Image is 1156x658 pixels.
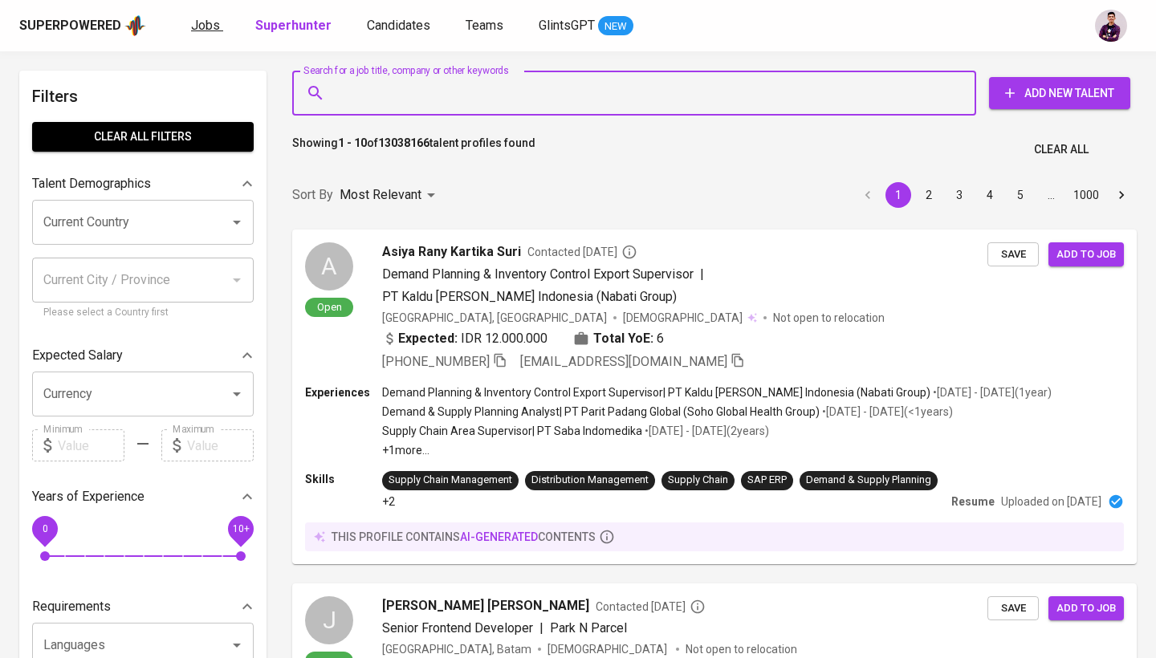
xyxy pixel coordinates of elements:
p: Supply Chain Area Supervisor | PT Saba Indomedika [382,423,642,439]
button: Open [226,211,248,234]
a: Superpoweredapp logo [19,14,146,38]
p: Talent Demographics [32,174,151,193]
span: [DEMOGRAPHIC_DATA] [623,310,745,326]
b: 13038166 [378,136,429,149]
p: Experiences [305,384,382,400]
input: Value [58,429,124,461]
button: page 1 [885,182,911,208]
a: Teams [466,16,507,36]
button: Add to job [1048,242,1124,267]
div: Supply Chain Management [389,473,512,488]
b: Expected: [398,329,458,348]
p: Not open to relocation [686,641,797,657]
p: Please select a Country first [43,305,242,321]
span: Park N Parcel [550,620,627,636]
span: [DEMOGRAPHIC_DATA] [547,641,670,657]
div: Distribution Management [531,473,649,488]
button: Clear All filters [32,122,254,152]
a: Jobs [191,16,223,36]
span: Save [995,599,1031,618]
img: app logo [124,14,146,38]
p: Sort By [292,185,333,205]
div: Most Relevant [340,181,441,210]
button: Go to page 3 [946,182,972,208]
button: Go to next page [1109,182,1134,208]
div: Requirements [32,591,254,623]
span: Teams [466,18,503,33]
button: Clear All [1028,135,1095,164]
span: Add to job [1056,599,1116,618]
a: Superhunter [255,16,335,36]
button: Add to job [1048,596,1124,621]
a: GlintsGPT NEW [539,16,633,36]
div: Years of Experience [32,481,254,513]
span: Contacted [DATE] [527,244,637,260]
p: Demand & Supply Planning Analyst | PT Parit Padang Global (Soho Global Health Group) [382,404,820,420]
p: Expected Salary [32,346,123,365]
button: Open [226,383,248,405]
div: [GEOGRAPHIC_DATA], [GEOGRAPHIC_DATA] [382,310,607,326]
p: Not open to relocation [773,310,885,326]
a: AOpenAsiya Rany Kartika SuriContacted [DATE]Demand Planning & Inventory Control Export Supervisor... [292,229,1137,564]
div: A [305,242,353,290]
button: Save [987,596,1039,621]
span: NEW [598,18,633,35]
span: | [700,265,704,284]
p: • [DATE] - [DATE] ( <1 years ) [820,404,953,420]
button: Add New Talent [989,77,1130,109]
div: Superpowered [19,17,121,35]
img: erwin@glints.com [1095,10,1127,42]
div: J [305,596,353,644]
span: Contacted [DATE] [596,599,706,615]
div: Demand & Supply Planning [806,473,931,488]
p: this profile contains contents [332,529,596,545]
button: Go to page 1000 [1068,182,1104,208]
span: GlintsGPT [539,18,595,33]
p: Uploaded on [DATE] [1001,494,1101,510]
nav: pagination navigation [853,182,1137,208]
p: +2 [382,494,395,510]
p: Demand Planning & Inventory Control Export Supervisor | PT Kaldu [PERSON_NAME] Indonesia (Nabati ... [382,384,930,400]
button: Open [226,634,248,656]
b: Superhunter [255,18,332,33]
p: Resume [951,494,995,510]
div: Expected Salary [32,339,254,372]
span: AI-generated [460,530,538,543]
button: Go to page 4 [977,182,1003,208]
span: 10+ [232,523,249,534]
div: IDR 12.000.000 [382,329,547,348]
h6: Filters [32,83,254,109]
div: SAP ERP [747,473,787,488]
span: Senior Frontend Developer [382,620,533,636]
span: 6 [657,329,664,348]
button: Go to page 2 [916,182,942,208]
input: Value [187,429,254,461]
svg: By Batam recruiter [690,599,706,615]
span: 0 [42,523,47,534]
span: Candidates [367,18,430,33]
p: Showing of talent profiles found [292,135,535,164]
span: [PERSON_NAME] [PERSON_NAME] [382,596,589,615]
span: Add New Talent [1002,83,1117,104]
div: Supply Chain [668,473,728,488]
b: 1 - 10 [338,136,367,149]
span: [EMAIL_ADDRESS][DOMAIN_NAME] [520,354,727,369]
p: Skills [305,471,382,487]
p: Most Relevant [340,185,421,205]
b: Total YoE: [593,329,653,348]
span: PT Kaldu [PERSON_NAME] Indonesia (Nabati Group) [382,289,677,304]
p: Years of Experience [32,487,144,506]
div: [GEOGRAPHIC_DATA], Batam [382,641,531,657]
div: … [1038,187,1064,203]
span: Save [995,246,1031,264]
p: • [DATE] - [DATE] ( 1 year ) [930,384,1052,400]
span: Jobs [191,18,220,33]
p: +1 more ... [382,442,1052,458]
svg: By Batam recruiter [621,244,637,260]
span: [PHONE_NUMBER] [382,354,490,369]
a: Candidates [367,16,433,36]
div: Talent Demographics [32,168,254,200]
button: Go to page 5 [1007,182,1033,208]
span: Open [311,300,348,314]
p: Requirements [32,597,111,616]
